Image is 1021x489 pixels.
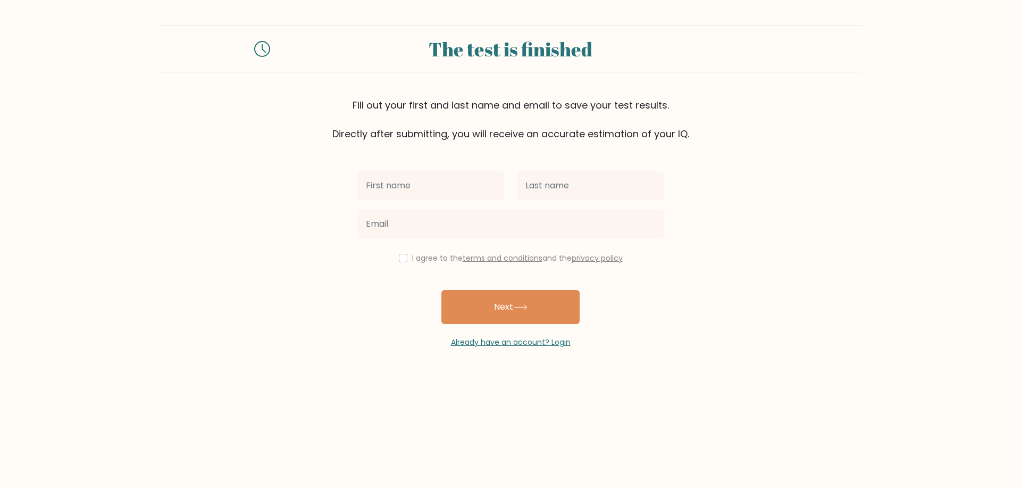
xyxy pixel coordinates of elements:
[357,171,504,201] input: First name
[441,290,580,324] button: Next
[451,337,571,347] a: Already have an account? Login
[160,98,861,141] div: Fill out your first and last name and email to save your test results. Directly after submitting,...
[412,253,623,263] label: I agree to the and the
[357,209,664,239] input: Email
[283,35,738,63] div: The test is finished
[572,253,623,263] a: privacy policy
[463,253,542,263] a: terms and conditions
[517,171,664,201] input: Last name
